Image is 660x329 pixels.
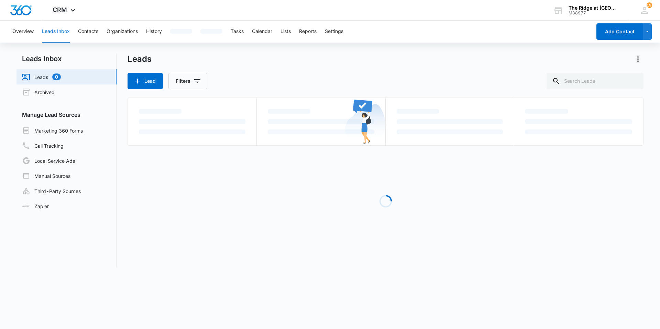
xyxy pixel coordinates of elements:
[22,73,61,81] a: Leads0
[231,21,244,43] button: Tasks
[596,23,643,40] button: Add Contact
[42,21,70,43] button: Leads Inbox
[299,21,317,43] button: Reports
[62,42,97,52] a: Learn More
[647,2,652,8] div: notifications count
[128,73,163,89] button: Lead
[22,157,75,165] a: Local Service Ads
[22,203,49,210] a: Zapier
[632,54,643,65] button: Actions
[168,73,207,89] button: Filters
[325,21,343,43] button: Settings
[16,54,117,64] h2: Leads Inbox
[12,21,34,43] button: Overview
[53,6,67,13] span: CRM
[16,111,117,119] h3: Manage Lead Sources
[107,21,138,43] button: Organizations
[78,21,98,43] button: Contacts
[22,126,83,135] a: Marketing 360 Forms
[252,21,272,43] button: Calendar
[22,172,70,180] a: Manual Sources
[22,187,81,195] a: Third-Party Sources
[128,54,152,64] h1: Leads
[11,18,97,41] p: You can now set up manual and third-party lead sources, right from the Leads Inbox.
[11,45,14,50] span: ⊘
[569,11,619,15] div: account id
[11,45,38,50] a: Hide these tips
[647,2,652,8] span: 191
[22,88,55,96] a: Archived
[280,21,291,43] button: Lists
[22,141,64,150] a: Call Tracking
[146,21,162,43] button: History
[547,73,643,89] input: Search Leads
[11,5,97,14] h3: Set up more lead sources
[569,5,619,11] div: account name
